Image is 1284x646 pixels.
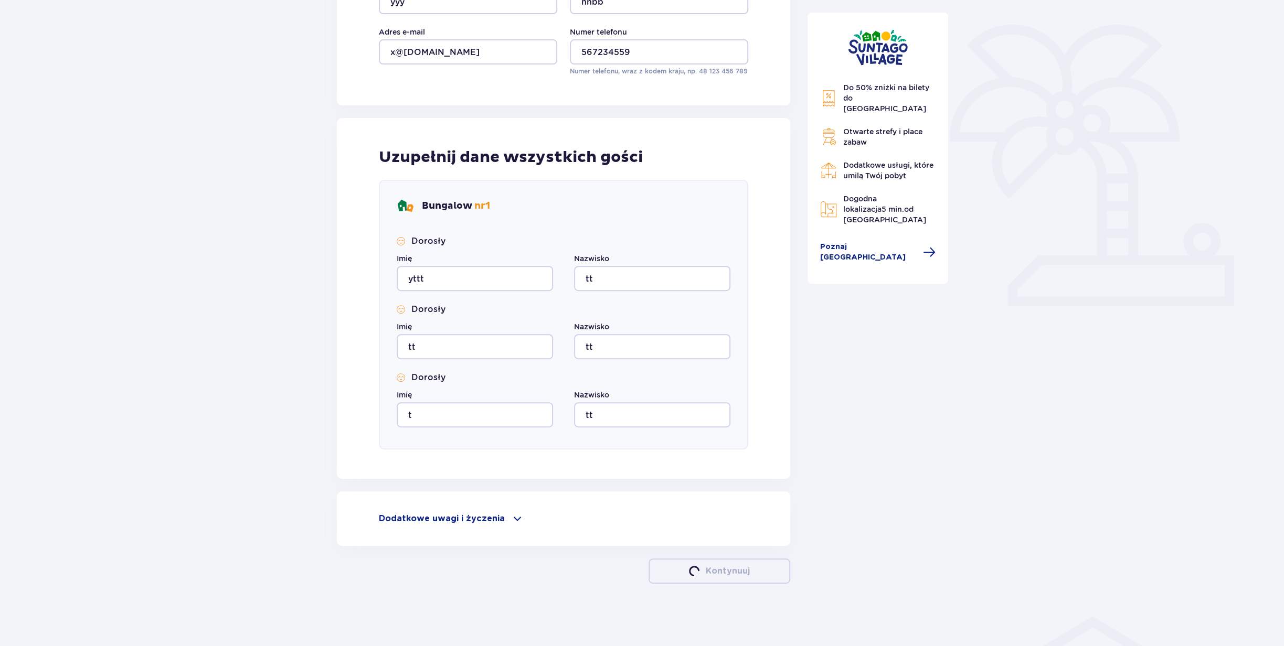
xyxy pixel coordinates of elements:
[422,200,490,212] p: Bungalow
[411,372,445,383] p: Dorosły
[848,29,908,66] img: Suntago Village
[687,564,701,578] img: loader
[574,321,609,332] label: Nazwisko
[706,565,750,577] p: Kontynuuj
[379,147,643,167] p: Uzupełnij dane wszystkich gości
[820,242,936,263] a: Poznaj [GEOGRAPHIC_DATA]
[882,205,904,213] span: 5 min.
[574,334,730,359] input: Nazwisko
[570,27,627,37] label: Numer telefonu
[379,27,425,37] label: Adres e-mail
[843,195,926,224] span: Dogodna lokalizacja od [GEOGRAPHIC_DATA]
[379,39,557,64] input: Adres e-mail
[843,127,922,146] span: Otwarte strefy i place zabaw
[379,513,505,524] p: Dodatkowe uwagi i życzenia
[820,162,837,179] img: Restaurant Icon
[397,402,553,427] input: Imię
[397,266,553,291] input: Imię
[397,198,413,214] img: bungalows Icon
[411,304,445,315] p: Dorosły
[411,235,445,247] p: Dorosły
[820,242,917,263] span: Poznaj [GEOGRAPHIC_DATA]
[474,200,490,212] span: nr 1
[574,402,730,427] input: Nazwisko
[820,90,837,107] img: Discount Icon
[820,128,837,145] img: Grill Icon
[397,321,412,332] label: Imię
[570,67,748,76] p: Numer telefonu, wraz z kodem kraju, np. 48 ​123 ​456 ​789
[820,201,837,218] img: Map Icon
[649,558,790,584] button: loaderKontynuuj
[574,253,609,264] label: Nazwisko
[843,161,933,180] span: Dodatkowe usługi, które umilą Twój pobyt
[397,305,405,314] img: Smile Icon
[574,390,609,400] label: Nazwisko
[397,390,412,400] label: Imię
[570,39,748,64] input: Numer telefonu
[397,237,405,245] img: Smile Icon
[843,83,929,113] span: Do 50% zniżki na bilety do [GEOGRAPHIC_DATA]
[397,334,553,359] input: Imię
[574,266,730,291] input: Nazwisko
[397,253,412,264] label: Imię
[397,373,405,382] img: Smile Icon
